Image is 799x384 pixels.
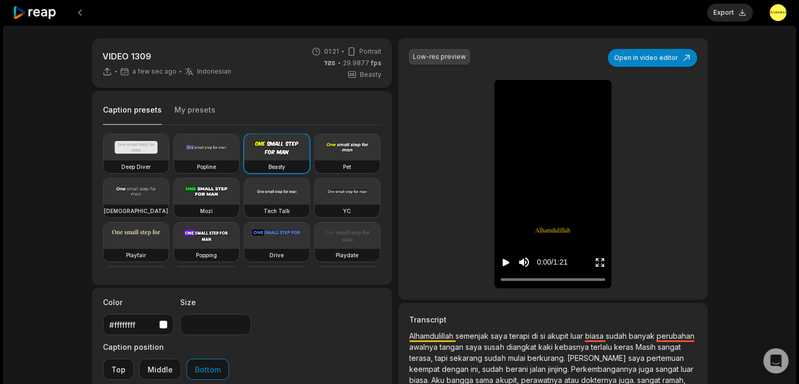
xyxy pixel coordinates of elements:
[605,331,628,340] span: sudah
[482,365,505,373] span: sudah
[707,4,753,22] button: Export
[570,331,585,340] span: luar
[103,341,229,352] label: Caption position
[680,365,693,373] span: luar
[505,365,530,373] span: berani
[132,67,177,76] span: a few sec ago
[614,342,635,351] span: keras
[539,331,547,340] span: si
[507,353,527,362] span: mulai
[104,207,168,215] h3: [DEMOGRAPHIC_DATA]
[450,353,484,362] span: sekarang
[595,252,605,272] button: Enter Fullscreen
[197,163,216,171] h3: Popline
[455,331,491,340] span: semenjak
[628,331,656,340] span: banyak
[268,163,285,171] h3: Beasty
[343,58,381,68] span: 29.9877
[359,47,381,56] span: Portrait
[465,342,484,351] span: saya
[409,353,435,362] span: terasa,
[103,105,162,125] button: Caption presets
[435,353,450,362] span: tapi
[440,342,465,351] span: tangan
[656,331,694,340] span: perubahan
[409,342,440,351] span: awalnya
[121,163,151,171] h3: Deep Diver
[590,342,614,351] span: terlalu
[537,257,567,268] div: 0:00 / 1:21
[442,365,471,373] span: dengan
[174,105,215,125] button: My presets
[484,342,506,351] span: susah
[409,331,455,340] span: Alhamdulillah
[501,252,511,272] button: Play video
[509,331,531,340] span: terapi
[517,256,531,269] button: Mute sound
[535,226,570,235] span: Alhamdulillah
[585,331,605,340] span: biasa
[409,314,696,325] h3: Transcript
[371,59,381,67] span: fps
[102,50,231,63] p: VIDEO 1309
[554,342,590,351] span: kebasnya
[538,342,554,351] span: kaki
[527,353,567,362] span: berkurang.
[109,319,155,330] div: #ffffffff
[196,251,217,259] h3: Popping
[126,251,146,259] h3: Playfair
[484,353,507,362] span: sudah
[269,251,284,259] h3: Drive
[547,331,570,340] span: akupit
[657,342,680,351] span: sangat
[413,52,466,62] div: Low-res preview
[324,47,339,56] span: 01:21
[635,342,657,351] span: Masih
[608,49,697,67] button: Open in video editor
[567,353,628,362] span: [PERSON_NAME]
[655,365,680,373] span: sangat
[491,331,509,340] span: saya
[530,365,547,373] span: jalan
[103,359,134,380] button: Top
[506,342,538,351] span: diangkat
[471,365,482,373] span: ini,
[343,207,351,215] h3: YC
[139,359,181,380] button: Middle
[638,365,655,373] span: juga
[197,67,231,76] span: Indonesian
[343,163,351,171] h3: Pet
[264,207,290,215] h3: Tech Talk
[547,365,570,373] span: jinjing.
[628,353,646,362] span: saya
[103,297,174,308] label: Color
[646,353,683,362] span: pertemuan
[531,331,539,340] span: di
[186,359,229,380] button: Bottom
[103,314,174,335] button: #ffffffff
[570,365,638,373] span: Perkembangannya
[763,348,788,373] div: Open Intercom Messenger
[336,251,358,259] h3: Playdate
[200,207,213,215] h3: Mozi
[409,365,442,373] span: keempat
[180,297,251,308] label: Size
[360,70,381,79] span: Beasty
